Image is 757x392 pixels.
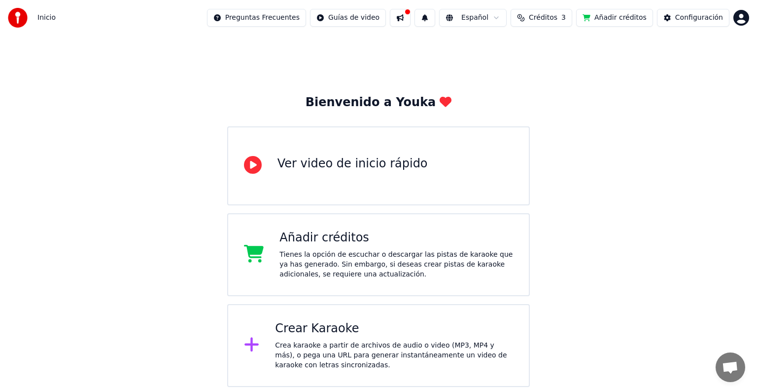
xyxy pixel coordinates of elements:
div: Bienvenido a Youka [306,95,452,111]
span: Inicio [37,13,56,23]
button: Guías de video [310,9,386,27]
div: Tienes la opción de escuchar o descargar las pistas de karaoke que ya has generado. Sin embargo, ... [279,250,513,279]
span: 3 [561,13,566,23]
div: Configuración [675,13,723,23]
div: Chat abierto [716,353,745,382]
span: Créditos [529,13,557,23]
div: Añadir créditos [279,230,513,246]
button: Créditos3 [511,9,572,27]
div: Crea karaoke a partir de archivos de audio o video (MP3, MP4 y más), o pega una URL para generar ... [275,341,513,370]
div: Crear Karaoke [275,321,513,337]
button: Configuración [657,9,729,27]
button: Añadir créditos [576,9,653,27]
button: Preguntas Frecuentes [207,9,306,27]
nav: breadcrumb [37,13,56,23]
img: youka [8,8,28,28]
div: Ver video de inicio rápido [277,156,428,172]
